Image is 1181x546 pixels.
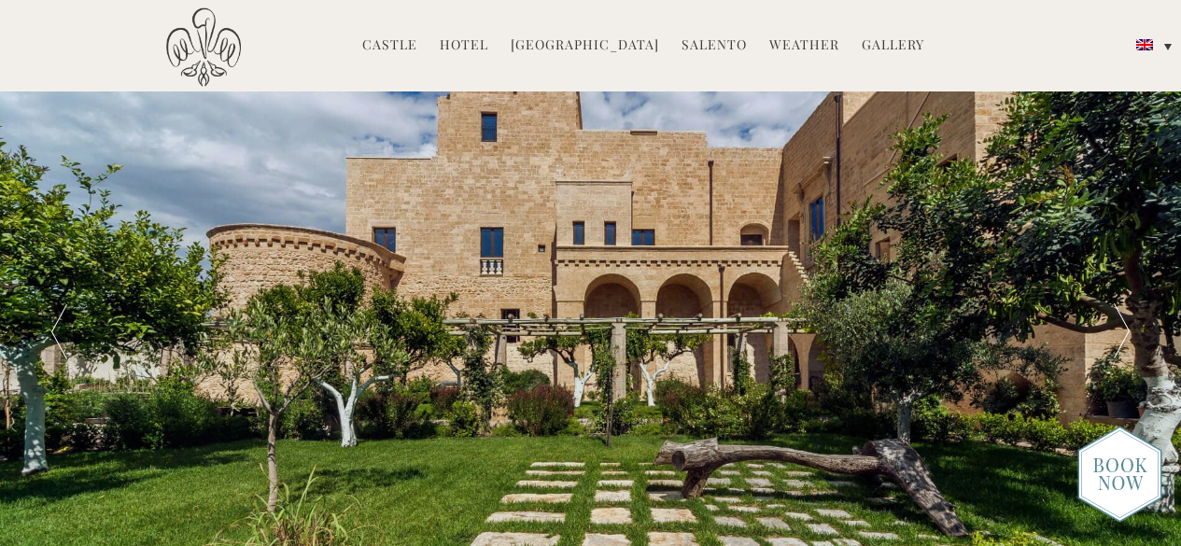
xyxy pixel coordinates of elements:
[1077,426,1162,523] img: new-booknow.png
[1136,39,1153,50] img: English
[362,35,417,57] a: Castle
[862,35,924,57] a: Gallery
[166,7,241,87] img: Castello di Ugento
[682,35,747,57] a: Salento
[440,35,488,57] a: Hotel
[769,35,839,57] a: Weather
[511,35,659,57] a: [GEOGRAPHIC_DATA]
